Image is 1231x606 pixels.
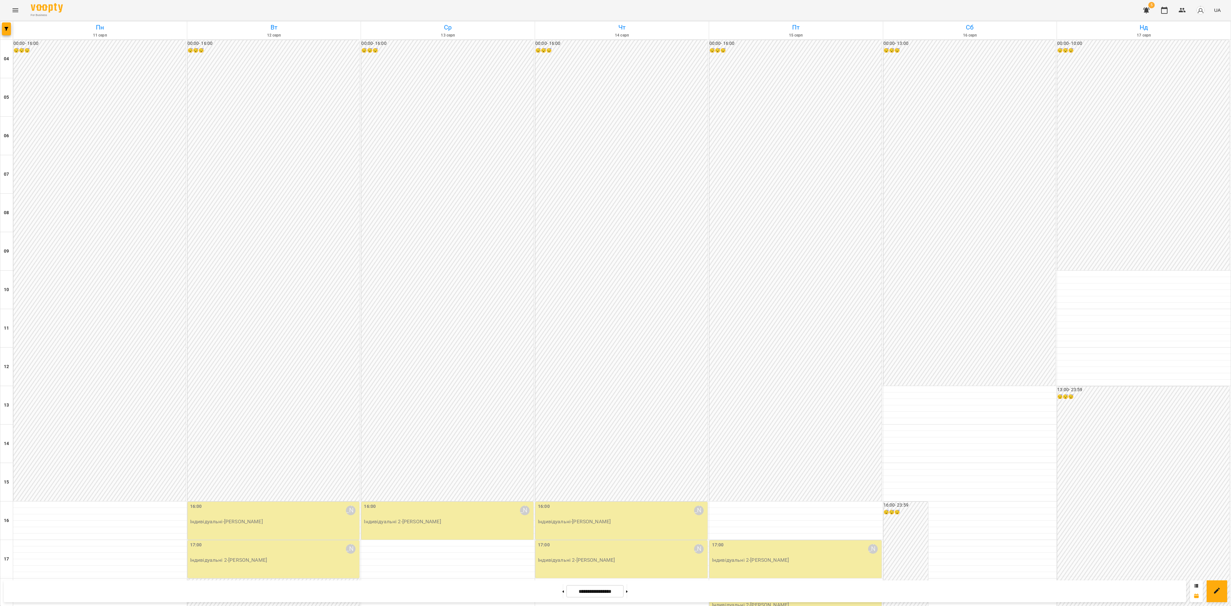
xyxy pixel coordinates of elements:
[361,47,533,54] h6: 😴😴😴
[538,556,706,564] p: Індивідуальні 2 - [PERSON_NAME]
[4,363,9,370] h6: 12
[362,22,534,32] h6: Ср
[4,440,9,447] h6: 14
[4,479,9,486] h6: 15
[13,40,186,47] h6: 00:00 - 16:00
[4,248,9,255] h6: 09
[4,94,9,101] h6: 05
[190,518,358,526] p: Індивідуальні - [PERSON_NAME]
[14,22,186,32] h6: Пн
[710,22,882,32] h6: Пт
[694,506,704,515] div: Ксенія Волєва
[4,209,9,216] h6: 08
[346,506,356,515] div: Ксенія Волєва
[31,13,63,17] span: For Business
[14,32,186,38] h6: 11 серп
[188,32,360,38] h6: 12 серп
[1058,32,1230,38] h6: 17 серп
[362,32,534,38] h6: 13 серп
[883,509,928,516] h6: 😴😴😴
[4,132,9,139] h6: 06
[1057,40,1229,47] h6: 00:00 - 10:00
[884,32,1056,38] h6: 16 серп
[694,544,704,554] div: Ксенія Волєва
[883,40,1056,47] h6: 00:00 - 13:00
[4,325,9,332] h6: 11
[13,47,186,54] h6: 😴😴😴
[709,47,882,54] h6: 😴😴😴
[709,40,882,47] h6: 00:00 - 16:00
[1058,22,1230,32] h6: Нд
[4,171,9,178] h6: 07
[538,518,706,526] p: Індивідуальні - [PERSON_NAME]
[4,55,9,63] h6: 04
[538,542,550,549] label: 17:00
[1057,47,1229,54] h6: 😴😴😴
[364,518,532,526] p: Індивідуальні 2 - [PERSON_NAME]
[520,506,530,515] div: Ксенія Волєва
[536,22,708,32] h6: Чт
[188,47,360,54] h6: 😴😴😴
[1214,7,1221,13] span: UA
[710,32,882,38] h6: 15 серп
[4,517,9,524] h6: 16
[364,503,376,510] label: 16:00
[190,542,202,549] label: 17:00
[8,3,23,18] button: Menu
[4,556,9,563] h6: 17
[190,503,202,510] label: 16:00
[188,22,360,32] h6: Вт
[535,40,708,47] h6: 00:00 - 16:00
[4,286,9,293] h6: 10
[712,556,880,564] p: Індивідуальні 2 - [PERSON_NAME]
[883,47,1056,54] h6: 😴😴😴
[188,40,360,47] h6: 00:00 - 16:00
[361,40,533,47] h6: 00:00 - 16:00
[884,22,1056,32] h6: Сб
[190,556,358,564] p: Індивідуальні 2 - [PERSON_NAME]
[883,502,928,509] h6: 16:00 - 23:59
[1196,6,1205,15] img: avatar_s.png
[536,32,708,38] h6: 14 серп
[1148,2,1155,8] span: 5
[1211,4,1223,16] button: UA
[4,402,9,409] h6: 13
[1057,393,1229,400] h6: 😴😴😴
[868,544,878,554] div: Ксенія Волєва
[31,3,63,13] img: Voopty Logo
[538,503,550,510] label: 16:00
[712,542,724,549] label: 17:00
[535,47,708,54] h6: 😴😴😴
[1057,386,1229,393] h6: 13:00 - 23:59
[346,544,356,554] div: Ксенія Волєва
